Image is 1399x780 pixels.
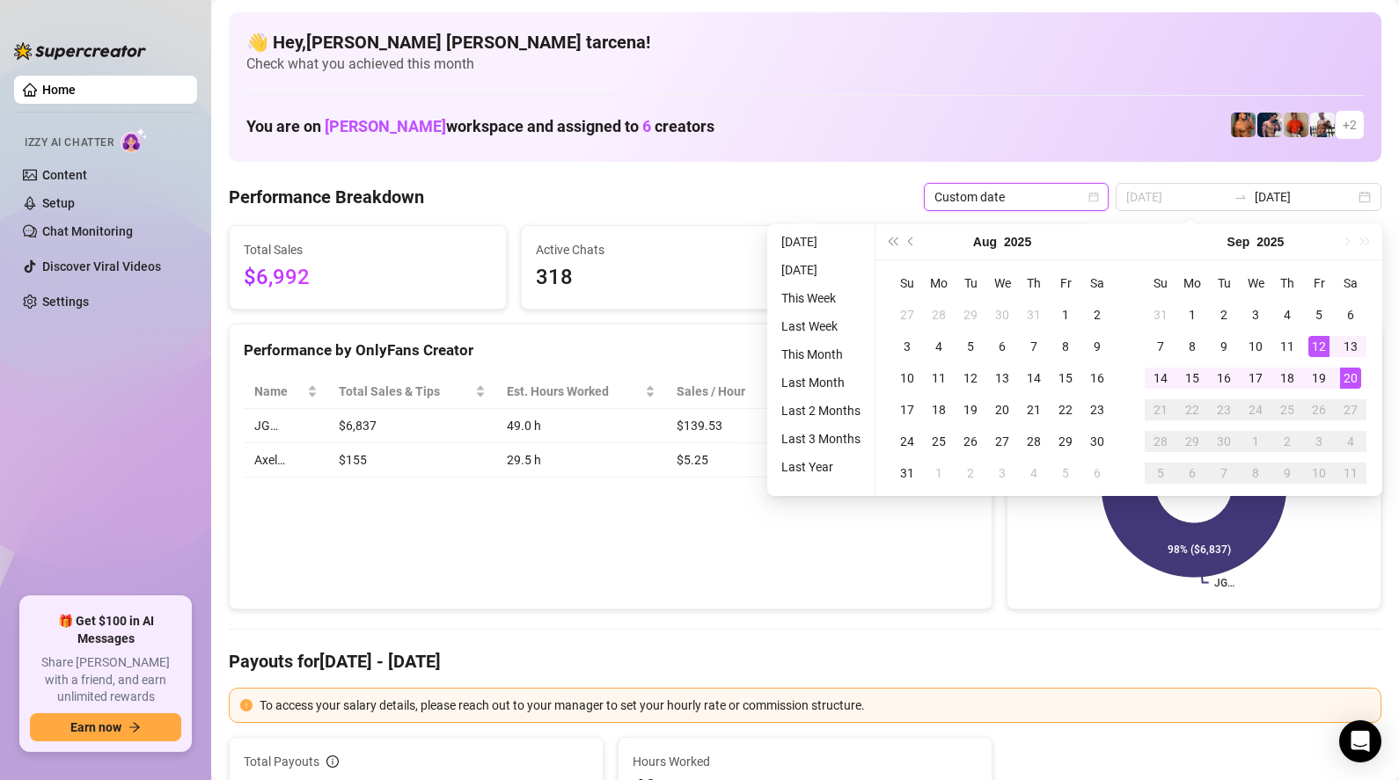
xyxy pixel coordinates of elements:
[1213,431,1234,452] div: 30
[1257,113,1282,137] img: Axel
[1308,399,1329,420] div: 26
[1182,368,1203,389] div: 15
[339,382,472,401] span: Total Sales & Tips
[1176,331,1208,362] td: 2025-09-08
[1050,267,1081,299] th: Fr
[1303,299,1335,331] td: 2025-09-05
[30,713,181,741] button: Earn nowarrow-right
[774,344,868,365] li: This Month
[1213,304,1234,325] div: 2
[1182,304,1203,325] div: 1
[1182,431,1203,452] div: 29
[923,426,955,457] td: 2025-08-25
[1087,368,1108,389] div: 16
[642,117,651,135] span: 6
[1050,394,1081,426] td: 2025-08-22
[897,368,918,389] div: 10
[955,457,986,489] td: 2025-09-02
[496,409,665,443] td: 49.0 h
[891,299,923,331] td: 2025-07-27
[326,755,339,768] span: info-circle
[1145,331,1176,362] td: 2025-09-07
[1087,336,1108,357] div: 9
[1335,267,1366,299] th: Sa
[1214,577,1234,589] text: JG…
[897,431,918,452] div: 24
[1208,331,1240,362] td: 2025-09-09
[244,752,319,771] span: Total Payouts
[1145,394,1176,426] td: 2025-09-21
[774,456,868,477] li: Last Year
[1256,224,1284,259] button: Choose a year
[244,375,328,409] th: Name
[1335,299,1366,331] td: 2025-09-06
[1050,362,1081,394] td: 2025-08-15
[1271,362,1303,394] td: 2025-09-18
[955,394,986,426] td: 2025-08-19
[246,117,714,136] h1: You are on workspace and assigned to creators
[1145,267,1176,299] th: Su
[1240,331,1271,362] td: 2025-09-10
[1277,399,1298,420] div: 25
[42,295,89,309] a: Settings
[1245,431,1266,452] div: 1
[774,288,868,309] li: This Week
[986,457,1018,489] td: 2025-09-03
[1277,304,1298,325] div: 4
[328,409,496,443] td: $6,837
[986,331,1018,362] td: 2025-08-06
[1308,304,1329,325] div: 5
[992,463,1013,484] div: 3
[891,394,923,426] td: 2025-08-17
[1339,720,1381,762] div: Open Intercom Messenger
[633,752,978,771] span: Hours Worked
[1087,304,1108,325] div: 2
[992,336,1013,357] div: 6
[955,362,986,394] td: 2025-08-12
[507,382,641,401] div: Est. Hours Worked
[1308,463,1329,484] div: 10
[1150,368,1171,389] div: 14
[928,463,949,484] div: 1
[1055,304,1076,325] div: 1
[42,196,75,210] a: Setup
[1245,336,1266,357] div: 10
[1088,192,1099,202] span: calendar
[1335,426,1366,457] td: 2025-10-04
[1303,426,1335,457] td: 2025-10-03
[1176,394,1208,426] td: 2025-09-22
[1255,187,1355,207] input: End date
[1245,463,1266,484] div: 8
[1018,331,1050,362] td: 2025-08-07
[1303,267,1335,299] th: Fr
[70,720,121,734] span: Earn now
[1240,457,1271,489] td: 2025-10-08
[1081,362,1113,394] td: 2025-08-16
[897,304,918,325] div: 27
[955,331,986,362] td: 2025-08-05
[1303,394,1335,426] td: 2025-09-26
[1182,463,1203,484] div: 6
[1335,394,1366,426] td: 2025-09-27
[934,184,1098,210] span: Custom date
[1245,304,1266,325] div: 3
[1050,426,1081,457] td: 2025-08-29
[128,721,141,733] span: arrow-right
[1081,457,1113,489] td: 2025-09-06
[960,304,981,325] div: 29
[902,224,921,259] button: Previous month (PageUp)
[1208,362,1240,394] td: 2025-09-16
[1145,362,1176,394] td: 2025-09-14
[1023,304,1044,325] div: 31
[891,362,923,394] td: 2025-08-10
[666,443,795,477] td: $5.25
[1004,224,1031,259] button: Choose a year
[1340,336,1361,357] div: 13
[1081,331,1113,362] td: 2025-08-09
[774,231,868,252] li: [DATE]
[1208,457,1240,489] td: 2025-10-07
[30,654,181,706] span: Share [PERSON_NAME] with a friend, and earn unlimited rewards
[897,336,918,357] div: 3
[1213,399,1234,420] div: 23
[1308,368,1329,389] div: 19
